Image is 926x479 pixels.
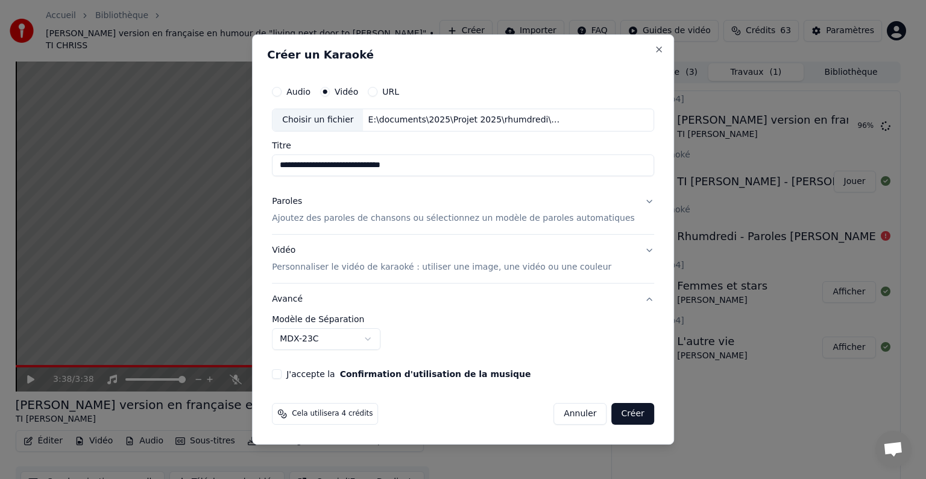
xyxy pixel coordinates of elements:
[286,87,310,96] label: Audio
[292,409,373,419] span: Cela utilisera 4 crédits
[382,87,399,96] label: URL
[286,370,531,378] label: J'accepte la
[272,315,654,360] div: Avancé
[272,244,611,273] div: Vidéo
[272,284,654,315] button: Avancé
[612,403,654,425] button: Créer
[340,370,531,378] button: J'accepte la
[335,87,358,96] label: Vidéo
[272,261,611,273] p: Personnaliser le vidéo de karaoké : utiliser une image, une vidéo ou une couleur
[272,109,363,131] div: Choisir un fichier
[272,212,635,224] p: Ajoutez des paroles de chansons ou sélectionnez un modèle de paroles automatiques
[364,114,569,126] div: E:\documents\2025\Projet 2025\rhumdredi\Rhumdredi [DATE] finale.mp4
[272,315,654,323] label: Modèle de Séparation
[267,49,659,60] h2: Créer un Karaoké
[553,403,606,425] button: Annuler
[272,141,654,150] label: Titre
[272,195,302,208] div: Paroles
[272,235,654,283] button: VidéoPersonnaliser le vidéo de karaoké : utiliser une image, une vidéo ou une couleur
[272,186,654,234] button: ParolesAjoutez des paroles de chansons ou sélectionnez un modèle de paroles automatiques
